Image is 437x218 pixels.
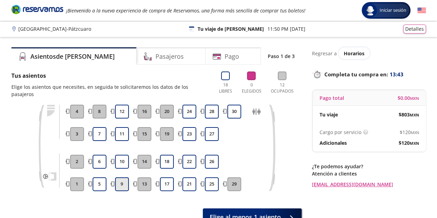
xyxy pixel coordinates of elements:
[400,129,419,136] span: $ 120
[399,111,419,118] span: $ 803
[70,105,84,119] button: 4
[390,70,403,78] span: 13:43
[182,155,196,169] button: 22
[11,72,209,80] p: Tus asientos
[227,177,241,191] button: 29
[240,82,263,94] p: 0 Elegidos
[205,155,219,169] button: 26
[312,163,426,170] p: ¿Te podemos ayudar?
[182,177,196,191] button: 21
[70,177,84,191] button: 1
[115,127,129,141] button: 11
[320,111,338,118] p: Tu viaje
[399,139,419,146] span: $ 120
[312,170,426,177] p: Atención a clientes
[268,82,296,94] p: 12 Ocupados
[268,53,295,60] p: Paso 1 de 3
[410,112,419,117] small: MXN
[205,105,219,119] button: 28
[344,50,364,57] span: Horarios
[403,25,426,34] button: Detalles
[182,127,196,141] button: 23
[115,177,129,191] button: 9
[155,52,184,61] h4: Pasajeros
[160,155,174,169] button: 18
[227,105,241,119] button: 30
[198,25,264,32] p: Tu viaje de [PERSON_NAME]
[66,7,305,14] em: ¡Bienvenido a la nueva experiencia de compra de Reservamos, una forma más sencilla de comprar tus...
[93,177,106,191] button: 5
[320,129,361,136] p: Cargo por servicio
[410,96,419,101] small: MXN
[320,139,347,146] p: Adicionales
[312,181,426,188] a: [EMAIL_ADDRESS][DOMAIN_NAME]
[18,25,91,32] p: [GEOGRAPHIC_DATA] - Pátzcuaro
[160,105,174,119] button: 20
[377,7,409,14] span: Iniciar sesión
[30,52,115,61] h4: Asientos de [PERSON_NAME]
[182,105,196,119] button: 24
[417,6,426,15] button: English
[267,25,305,32] p: 11:50 PM [DATE]
[312,50,337,57] p: Regresar a
[11,4,63,17] a: Brand Logo
[411,130,419,135] small: MXN
[205,127,219,141] button: 27
[398,94,419,102] span: $ 0.00
[216,82,235,94] p: 18 Libres
[137,127,151,141] button: 15
[115,105,129,119] button: 12
[70,155,84,169] button: 2
[70,127,84,141] button: 3
[115,155,129,169] button: 10
[93,127,106,141] button: 7
[160,177,174,191] button: 17
[137,105,151,119] button: 16
[93,105,106,119] button: 8
[137,155,151,169] button: 14
[320,94,344,102] p: Pago total
[137,177,151,191] button: 13
[160,127,174,141] button: 19
[11,83,209,98] p: Elige los asientos que necesites, en seguida te solicitaremos los datos de los pasajeros
[93,155,106,169] button: 6
[205,177,219,191] button: 25
[312,69,426,79] p: Completa tu compra en :
[11,4,63,15] i: Brand Logo
[410,141,419,146] small: MXN
[312,47,426,59] div: Regresar a ver horarios
[225,52,239,61] h4: Pago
